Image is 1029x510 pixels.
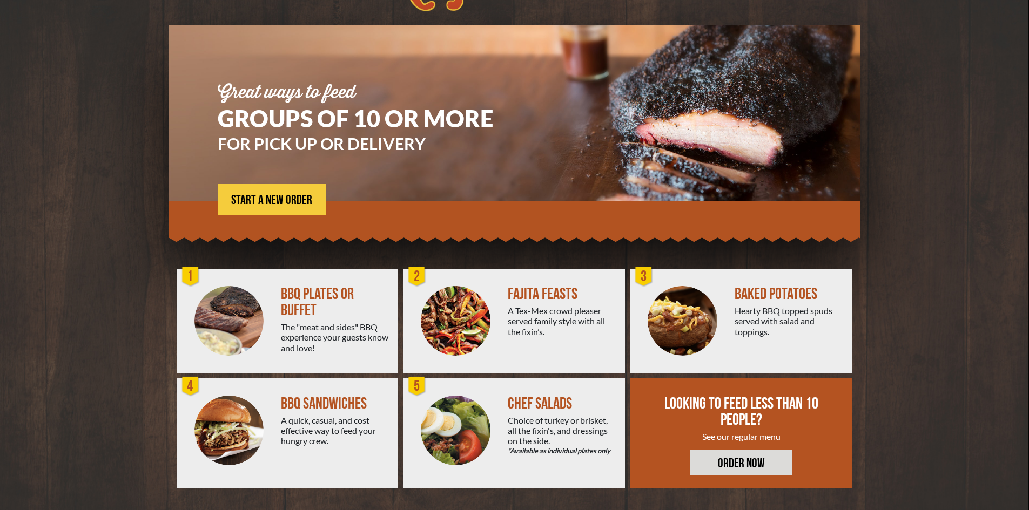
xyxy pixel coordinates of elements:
[194,286,264,356] img: PEJ-BBQ-Buffet.png
[406,376,428,397] div: 5
[281,322,389,353] div: The "meat and sides" BBQ experience your guests know and love!
[218,107,526,130] h1: GROUPS OF 10 OR MORE
[508,305,616,337] div: A Tex-Mex crowd pleaser served family style with all the fixin’s.
[281,415,389,446] div: A quick, casual, and cost effective way to feed your hungry crew.
[663,431,820,441] div: See our regular menu
[218,184,326,215] a: START A NEW ORDER
[231,194,312,207] span: START A NEW ORDER
[421,396,490,465] img: Salad-Circle.png
[218,84,526,101] div: Great ways to feed
[735,305,843,337] div: Hearty BBQ topped spuds served with salad and toppings.
[508,446,616,456] em: *Available as individual plates only
[218,135,526,152] h3: FOR PICK UP OR DELIVERY
[406,266,428,288] div: 2
[508,286,616,302] div: FAJITA FEASTS
[735,286,843,302] div: BAKED POTATOES
[180,376,201,397] div: 4
[663,396,820,428] div: LOOKING TO FEED LESS THAN 10 PEOPLE?
[194,396,264,465] img: PEJ-BBQ-Sandwich.png
[690,450,792,475] a: ORDER NOW
[648,286,717,356] img: PEJ-Baked-Potato.png
[421,286,490,356] img: PEJ-Fajitas.png
[281,286,389,318] div: BBQ PLATES OR BUFFET
[180,266,201,288] div: 1
[633,266,655,288] div: 3
[281,396,389,412] div: BBQ SANDWICHES
[508,396,616,412] div: CHEF SALADS
[508,415,616,457] div: Choice of turkey or brisket, all the fixin's, and dressings on the side.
